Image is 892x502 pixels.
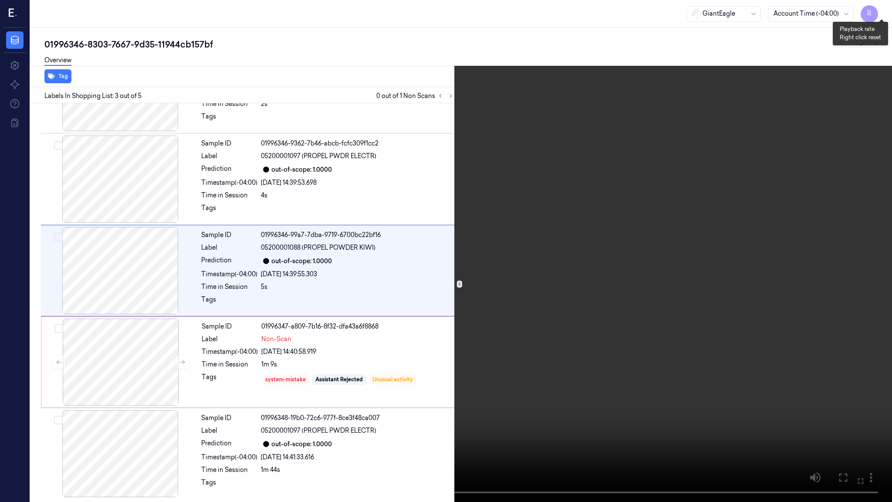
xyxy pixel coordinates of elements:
[261,231,454,240] div: 01996346-99a7-7dba-9719-6700bc22bf16
[202,360,258,369] div: Time in Session
[202,373,258,387] div: Tags
[54,416,63,424] button: Select row
[201,152,257,161] div: Label
[44,69,71,83] button: Tag
[201,439,257,449] div: Prediction
[261,178,454,187] div: [DATE] 14:39:53.698
[261,243,375,252] span: 05200001088 (PROPEL POWDER KIWI)
[376,91,456,101] span: 0 out of 1 Non Scans
[201,204,257,217] div: Tags
[202,322,258,331] div: Sample ID
[201,178,257,187] div: Timestamp (-04:00)
[202,347,258,356] div: Timestamp (-04:00)
[201,282,257,292] div: Time in Session
[201,295,257,309] div: Tags
[44,56,71,66] a: Overview
[261,453,454,462] div: [DATE] 14:41:33.616
[271,257,332,266] div: out-of-scope: 1.0000
[201,99,257,109] div: Time in Session
[261,347,454,356] div: [DATE] 14:40:58.919
[372,376,413,383] div: Unusual activity
[201,270,257,279] div: Timestamp (-04:00)
[201,243,257,252] div: Label
[261,152,376,161] span: 05200001097 (PROPEL PWDR ELECTR)
[261,139,454,148] div: 01996346-9362-7b46-abcb-fcfc309f1cc2
[261,322,454,331] div: 01996347-a809-7b16-8f32-dfa43a6f8868
[261,426,376,435] span: 05200001097 (PROPEL PWDR ELECTR)
[201,139,257,148] div: Sample ID
[44,38,885,51] div: 01996346-8303-7667-9d35-11944cb157bf
[44,92,142,101] span: Labels In Shopping List: 3 out of 5
[54,141,63,150] button: Select row
[261,465,454,475] div: 1m 44s
[54,324,63,333] button: Select row
[202,335,258,344] div: Label
[261,191,454,200] div: 4s
[201,164,257,175] div: Prediction
[261,282,454,292] div: 5s
[265,376,306,383] div: system-mistake
[271,165,332,174] div: out-of-scope: 1.0000
[261,360,454,369] div: 1m 9s
[861,5,878,23] button: R
[315,376,363,383] div: Assistant Rejected
[201,231,257,240] div: Sample ID
[261,270,454,279] div: [DATE] 14:39:55.303
[261,99,454,109] div: 2s
[201,256,257,266] div: Prediction
[201,465,257,475] div: Time in Session
[201,453,257,462] div: Timestamp (-04:00)
[201,112,257,126] div: Tags
[201,426,257,435] div: Label
[201,191,257,200] div: Time in Session
[201,478,257,492] div: Tags
[261,414,454,423] div: 01996348-19b0-72c6-977f-8ce3f48ca007
[54,233,63,241] button: Select row
[261,335,291,344] span: Non-Scan
[201,414,257,423] div: Sample ID
[271,440,332,449] div: out-of-scope: 1.0000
